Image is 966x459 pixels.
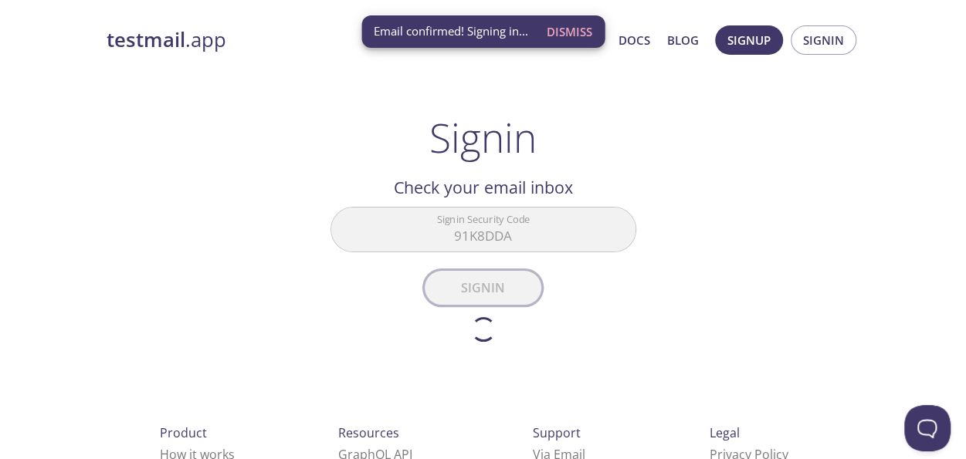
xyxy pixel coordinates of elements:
a: testmail.app [107,27,469,53]
span: Product [160,424,207,441]
a: Blog [667,30,699,50]
a: Docs [619,30,650,50]
strong: testmail [107,26,185,53]
span: Legal [710,424,740,441]
span: Resources [338,424,399,441]
button: Signin [791,25,856,55]
iframe: Help Scout Beacon - Open [904,405,951,451]
span: Signin [803,30,844,50]
button: Dismiss [541,17,598,46]
h2: Check your email inbox [330,174,636,201]
h1: Signin [429,114,537,160]
span: Email confirmed! Signing in... [374,23,528,39]
span: Signup [727,30,771,50]
span: Support [533,424,581,441]
button: Signup [715,25,783,55]
span: Dismiss [547,22,592,42]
